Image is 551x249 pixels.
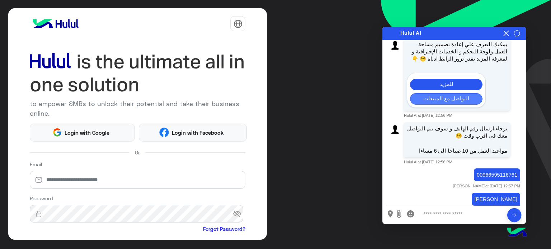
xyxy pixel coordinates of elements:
img: email [30,176,48,183]
button: Close [503,29,510,37]
span: Login with Google [62,129,112,137]
label: Email [30,161,42,168]
span: Login with Facebook [169,129,226,137]
img: hululLoginTitle_EN.svg [30,50,246,96]
p: to empower SMBs to unlock their potential and take their business online. [30,99,246,118]
span: Or [135,149,140,156]
img: hulul-logo.png [504,220,529,245]
span: Hulul AI at [DATE] 12:56 PM [404,113,452,118]
button: Login with Google [30,124,135,142]
button: التواصل مع المبيعات [410,93,482,105]
p: 00966595116761 [477,171,517,178]
img: lock [30,210,48,217]
p: يمكنك التعرف علي إعادة تصميم مساحة العمل ولوحة التحكم و الخدمات الإحترافية و لمعرفة المزيد تقدر ت... [407,41,507,62]
label: Password [30,195,53,202]
a: Forgot Password? [203,225,245,233]
img: logo [30,16,81,31]
div: Send [501,203,522,225]
span: Hulul AI [400,30,421,36]
p: [PERSON_NAME] [475,196,517,203]
button: Login with Facebook [139,124,247,142]
img: tab [234,19,242,28]
img: Facebook [159,128,169,137]
button: للمزيد [410,79,482,90]
p: برجاء ارسال رقم الهاتف و سوف يتم التواصل معك في اقرب وقت ☺️ [407,125,507,139]
p: مواعيد العمل من 10 صباحا الي 6 مساءا [407,147,507,154]
span: [PERSON_NAME] at [DATE] 12:57 PM [453,184,520,188]
img: Google [52,128,62,137]
span: visibility_off [233,207,246,220]
span: Hulul AI at [DATE] 12:56 PM [404,160,452,164]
